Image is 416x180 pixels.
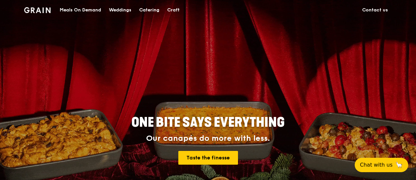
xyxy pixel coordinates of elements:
div: Meals On Demand [60,0,101,20]
img: Grain [24,7,51,13]
div: Catering [139,0,159,20]
a: Weddings [105,0,135,20]
a: Taste the finesse [178,151,238,165]
a: Craft [163,0,184,20]
a: Contact us [358,0,392,20]
a: Catering [135,0,163,20]
span: ONE BITE SAYS EVERYTHING [131,115,285,130]
div: Craft [167,0,180,20]
div: Weddings [109,0,131,20]
span: 🦙 [395,161,403,169]
button: Chat with us🦙 [355,158,408,172]
span: Chat with us [360,161,393,169]
div: Our canapés do more with less. [91,134,325,143]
